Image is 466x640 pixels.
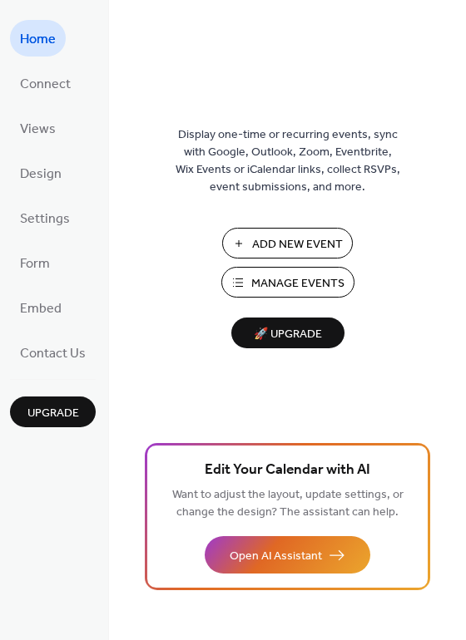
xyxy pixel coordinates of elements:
span: Design [20,161,62,188]
span: Connect [20,71,71,98]
span: 🚀 Upgrade [241,323,335,346]
a: Connect [10,65,81,101]
span: Add New Event [252,236,343,254]
span: Manage Events [251,275,345,293]
button: Add New Event [222,228,353,258]
button: Manage Events [221,267,354,298]
a: Settings [10,199,80,236]
span: Edit Your Calendar with AI [205,459,370,482]
button: Open AI Assistant [205,536,370,574]
button: Upgrade [10,396,96,427]
span: Settings [20,206,70,233]
span: Upgrade [27,405,79,422]
span: Views [20,116,56,143]
a: Form [10,244,60,281]
span: Display one-time or recurring events, sync with Google, Outlook, Zoom, Eventbrite, Wix Events or ... [176,126,400,196]
button: 🚀 Upgrade [231,318,345,348]
a: Design [10,155,72,191]
span: Embed [20,296,62,322]
a: Embed [10,289,72,326]
span: Want to adjust the layout, update settings, or change the design? The assistant can help. [172,484,404,524]
span: Open AI Assistant [230,548,322,565]
span: Form [20,251,50,278]
a: Contact Us [10,334,96,371]
span: Home [20,27,56,53]
a: Views [10,110,66,146]
span: Contact Us [20,341,86,367]
a: Home [10,20,66,57]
